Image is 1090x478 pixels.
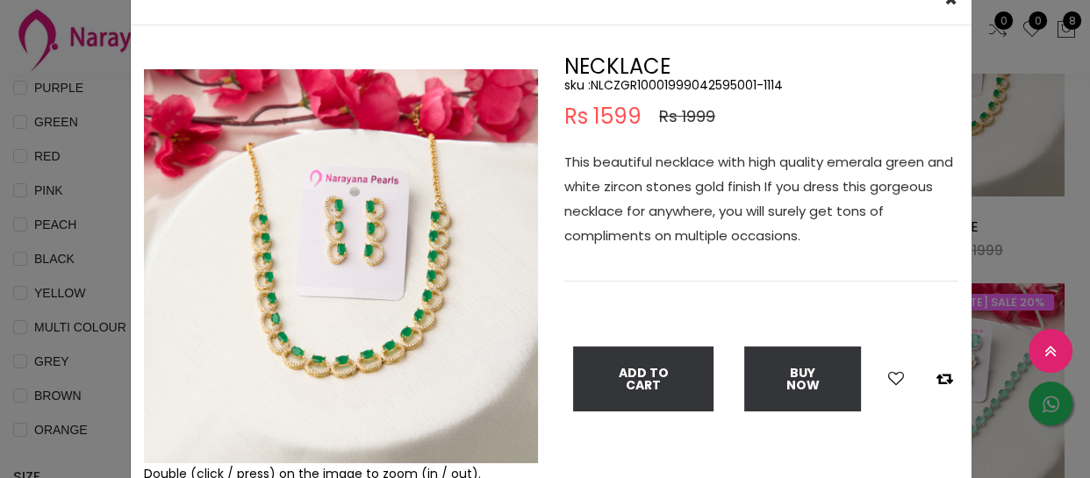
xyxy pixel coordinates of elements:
button: Add To Cart [573,346,714,411]
span: Rs 1999 [659,106,715,127]
span: Rs 1599 [564,106,642,127]
button: Buy Now [744,346,861,411]
h2: NECKLACE [564,56,958,77]
button: Add to compare [931,367,958,390]
button: Add to wishlist [883,367,909,390]
p: This beautiful necklace with high quality emerala green and white zircon stones gold finish If yo... [564,150,958,248]
h5: sku : NLCZGR10001999042595001-1114 [564,77,958,93]
img: Example [144,69,538,463]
